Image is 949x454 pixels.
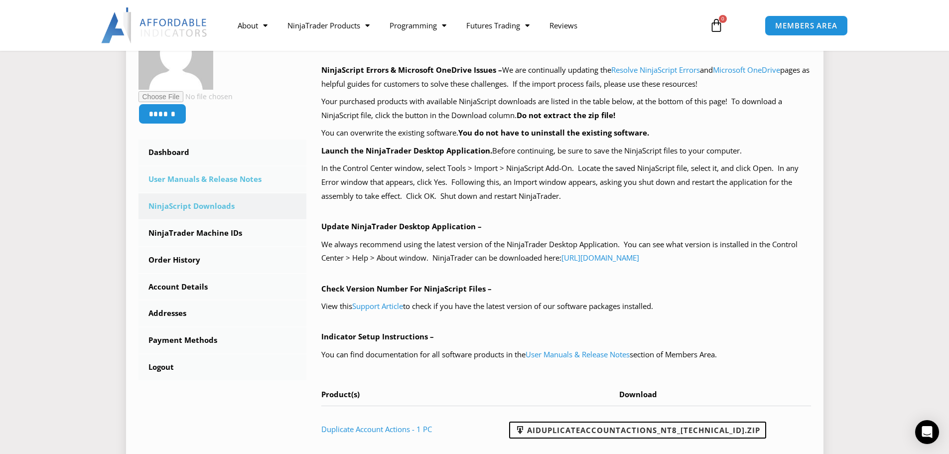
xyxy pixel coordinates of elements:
b: Do not extract the zip file! [517,110,615,120]
span: MEMBERS AREA [775,22,837,29]
span: 0 [719,15,727,23]
a: Reviews [540,14,587,37]
b: Launch the NinjaTrader Desktop Application. [321,146,492,155]
a: NinjaTrader Products [277,14,380,37]
img: LogoAI | Affordable Indicators – NinjaTrader [101,7,208,43]
nav: Menu [228,14,698,37]
p: You can find documentation for all software products in the section of Members Area. [321,348,811,362]
a: AIDuplicateAccountActions_NT8_[TECHNICAL_ID].zip [509,422,766,439]
a: Logout [138,354,307,380]
a: Resolve NinjaScript Errors [611,65,700,75]
img: 37d42ef58e34d20f2a934885354b6ba0c31af2e143851b9751afe53e4f14e54b [138,15,213,90]
p: You can overwrite the existing software. [321,126,811,140]
a: Payment Methods [138,327,307,353]
nav: Account pages [138,140,307,380]
p: Your purchased products with available NinjaScript downloads are listed in the table below, at th... [321,95,811,123]
a: Microsoft OneDrive [713,65,780,75]
b: You do not have to uninstall the existing software. [458,128,649,138]
p: We are continually updating the and pages as helpful guides for customers to solve these challeng... [321,63,811,91]
a: Account Details [138,274,307,300]
b: NinjaScript Errors & Microsoft OneDrive Issues – [321,65,502,75]
a: Programming [380,14,456,37]
p: We always recommend using the latest version of the NinjaTrader Desktop Application. You can see ... [321,238,811,266]
a: Futures Trading [456,14,540,37]
p: In the Control Center window, select Tools > Import > NinjaScript Add-On. Locate the saved NinjaS... [321,161,811,203]
p: Before continuing, be sure to save the NinjaScript files to your computer. [321,144,811,158]
span: Download [619,389,657,399]
a: About [228,14,277,37]
a: Dashboard [138,140,307,165]
b: Indicator Setup Instructions – [321,331,434,341]
a: User Manuals & Release Notes [526,349,630,359]
a: Support Article [352,301,403,311]
a: Order History [138,247,307,273]
a: NinjaTrader Machine IDs [138,220,307,246]
span: Product(s) [321,389,360,399]
a: User Manuals & Release Notes [138,166,307,192]
a: Duplicate Account Actions - 1 PC [321,424,432,434]
a: MEMBERS AREA [765,15,848,36]
a: NinjaScript Downloads [138,193,307,219]
p: View this to check if you have the latest version of our software packages installed. [321,300,811,313]
b: Update NinjaTrader Desktop Application – [321,221,482,231]
a: Addresses [138,301,307,326]
a: 0 [694,11,738,40]
a: [URL][DOMAIN_NAME] [561,253,639,263]
b: Check Version Number For NinjaScript Files – [321,284,492,294]
div: Open Intercom Messenger [915,420,939,444]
